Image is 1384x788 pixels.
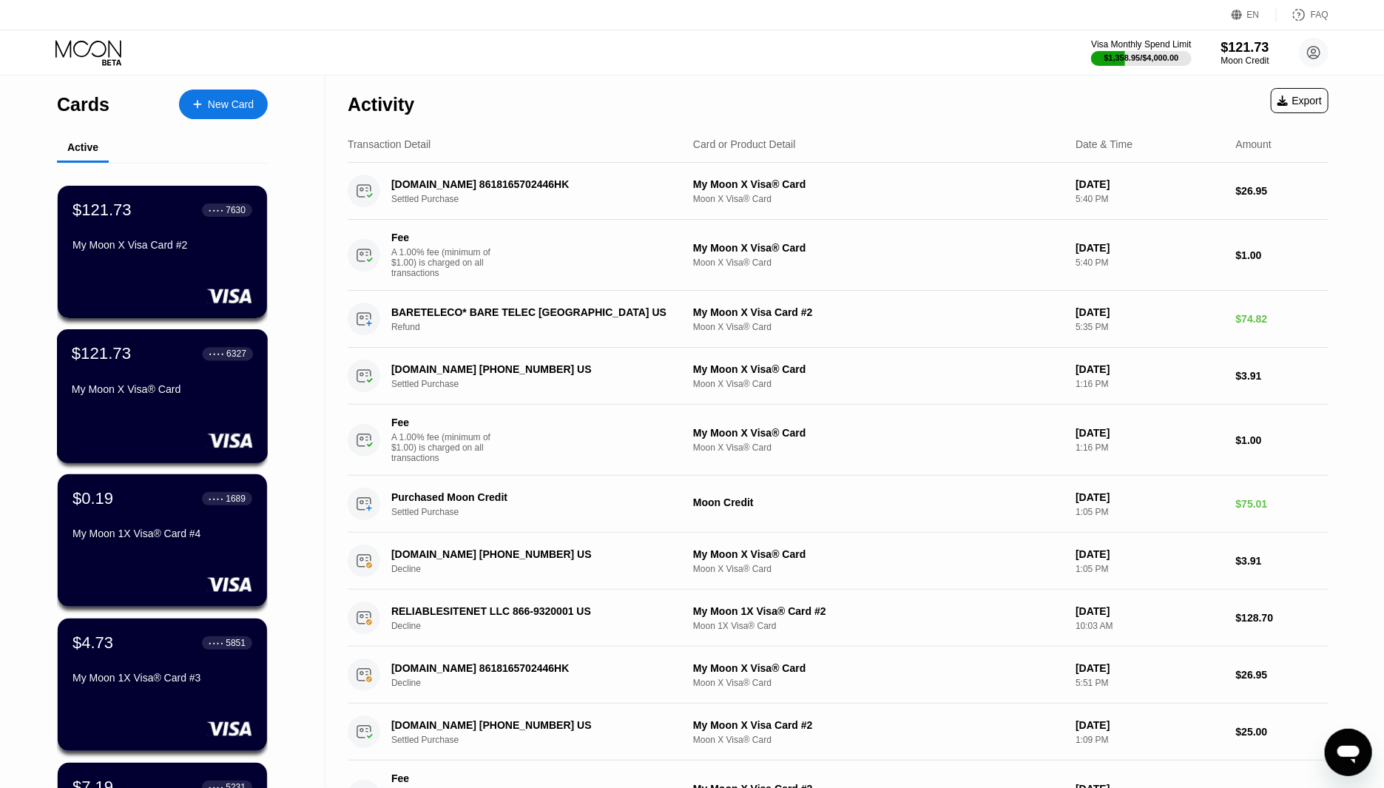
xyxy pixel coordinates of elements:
div: $128.70 [1236,612,1329,624]
div: Moon X Visa® Card [693,194,1064,204]
div: A 1.00% fee (minimum of $1.00) is charged on all transactions [391,432,502,463]
div: My Moon 1X Visa® Card #3 [72,672,252,684]
div: [DOMAIN_NAME] [PHONE_NUMBER] US [391,548,671,560]
div: A 1.00% fee (minimum of $1.00) is charged on all transactions [391,247,502,278]
div: FeeA 1.00% fee (minimum of $1.00) is charged on all transactionsMy Moon X Visa® CardMoon X Visa® ... [348,405,1329,476]
div: 1:16 PM [1076,379,1223,389]
div: 5:35 PM [1076,322,1223,332]
div: [DATE] [1076,178,1223,190]
div: [DATE] [1076,491,1223,503]
div: $121.73Moon Credit [1221,40,1269,66]
div: $3.91 [1236,555,1329,567]
div: $26.95 [1236,185,1329,197]
div: Decline [391,621,692,631]
div: [DATE] [1076,719,1223,731]
div: Moon X Visa® Card [693,257,1064,268]
div: EN [1247,10,1260,20]
div: Moon 1X Visa® Card [693,621,1064,631]
div: [DATE] [1076,306,1223,318]
div: New Card [208,98,254,111]
div: FAQ [1277,7,1329,22]
div: Activity [348,94,414,115]
div: Cards [57,94,109,115]
div: Moon X Visa® Card [693,678,1064,688]
div: My Moon X Visa® Card [693,242,1064,254]
div: $121.73 [72,201,132,220]
div: Purchased Moon CreditSettled PurchaseMoon Credit[DATE]1:05 PM$75.01 [348,476,1329,533]
div: $75.01 [1236,498,1329,510]
div: $74.82 [1236,313,1329,325]
div: [DATE] [1076,548,1223,560]
div: My Moon 1X Visa® Card #2 [693,605,1064,617]
div: 5:51 PM [1076,678,1223,688]
div: Fee [391,417,495,428]
div: My Moon X Visa® Card [693,363,1064,375]
div: 5851 [226,638,246,648]
div: My Moon X Visa® Card [693,427,1064,439]
div: My Moon X Visa Card #2 [693,719,1064,731]
div: $121.73● ● ● ●7630My Moon X Visa Card #2 [58,186,267,318]
div: My Moon X Visa® Card [693,662,1064,674]
div: RELIABLESITENET LLC 866-9320001 US [391,605,671,617]
iframe: Button to launch messaging window [1325,729,1372,776]
div: Settled Purchase [391,735,692,745]
div: Export [1271,88,1329,113]
div: 1:16 PM [1076,442,1223,453]
div: My Moon 1X Visa® Card #4 [72,528,252,539]
div: [DATE] [1076,242,1223,254]
div: 10:03 AM [1076,621,1223,631]
div: [DOMAIN_NAME] [PHONE_NUMBER] USSettled PurchaseMy Moon X Visa Card #2Moon X Visa® Card[DATE]1:09 ... [348,704,1329,761]
div: Moon Credit [693,496,1064,508]
div: [DOMAIN_NAME] 8618165702446HKDeclineMy Moon X Visa® CardMoon X Visa® Card[DATE]5:51 PM$26.95 [348,647,1329,704]
div: 1:05 PM [1076,507,1223,517]
div: Moon X Visa® Card [693,564,1064,574]
div: BARETELECO* BARE TELEC [GEOGRAPHIC_DATA] US [391,306,671,318]
div: $26.95 [1236,669,1329,681]
div: [DATE] [1076,427,1223,439]
div: [DOMAIN_NAME] 8618165702446HKSettled PurchaseMy Moon X Visa® CardMoon X Visa® Card[DATE]5:40 PM$2... [348,163,1329,220]
div: My Moon X Visa Card #2 [693,306,1064,318]
div: Decline [391,678,692,688]
div: $1.00 [1236,249,1329,261]
div: [DOMAIN_NAME] [PHONE_NUMBER] US [391,719,671,731]
div: $4.73 [72,633,113,653]
div: Transaction Detail [348,138,431,150]
div: Moon X Visa® Card [693,379,1064,389]
div: $121.73● ● ● ●6327My Moon X Visa® Card [58,330,267,462]
div: $3.91 [1236,370,1329,382]
div: [DOMAIN_NAME] 8618165702446HK [391,662,671,674]
div: Moon X Visa® Card [693,442,1064,453]
div: 6327 [226,348,246,359]
div: My Moon X Visa® Card [72,383,253,395]
div: 5:40 PM [1076,257,1223,268]
div: EN [1232,7,1277,22]
div: $121.73 [72,344,131,363]
div: [DATE] [1076,605,1223,617]
div: 1:05 PM [1076,564,1223,574]
div: ● ● ● ● [209,351,224,356]
div: [DATE] [1076,662,1223,674]
div: [DOMAIN_NAME] [PHONE_NUMBER] USDeclineMy Moon X Visa® CardMoon X Visa® Card[DATE]1:05 PM$3.91 [348,533,1329,590]
div: $121.73 [1221,40,1269,55]
div: Refund [391,322,692,332]
div: FAQ [1311,10,1329,20]
div: $0.19 [72,489,113,508]
div: Date & Time [1076,138,1132,150]
div: Visa Monthly Spend Limit$1,358.95/$4,000.00 [1091,39,1191,66]
div: 5:40 PM [1076,194,1223,204]
div: Moon X Visa® Card [693,322,1064,332]
div: My Moon X Visa® Card [693,178,1064,190]
div: Amount [1236,138,1272,150]
div: $4.73● ● ● ●5851My Moon 1X Visa® Card #3 [58,619,267,751]
div: ● ● ● ● [209,496,223,501]
div: Purchased Moon Credit [391,491,671,503]
div: Settled Purchase [391,194,692,204]
div: Moon X Visa® Card [693,735,1064,745]
div: FeeA 1.00% fee (minimum of $1.00) is charged on all transactionsMy Moon X Visa® CardMoon X Visa® ... [348,220,1329,291]
div: New Card [179,90,268,119]
div: Settled Purchase [391,379,692,389]
div: Fee [391,772,495,784]
div: My Moon X Visa Card #2 [72,239,252,251]
div: BARETELECO* BARE TELEC [GEOGRAPHIC_DATA] USRefundMy Moon X Visa Card #2Moon X Visa® Card[DATE]5:3... [348,291,1329,348]
div: Active [67,141,98,153]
